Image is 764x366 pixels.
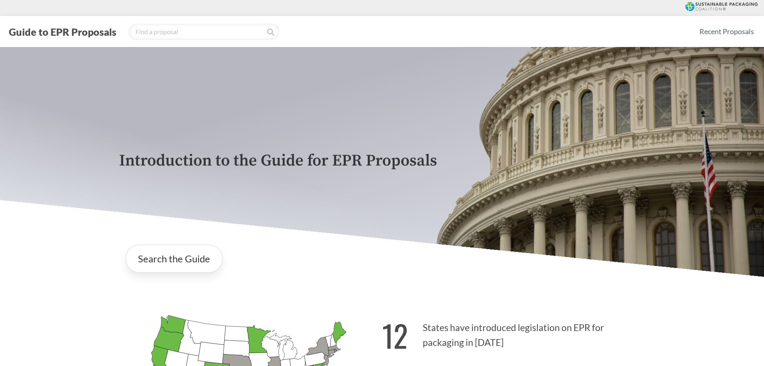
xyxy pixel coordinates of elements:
[382,313,408,358] strong: 12
[6,25,119,38] button: Guide to EPR Proposals
[126,245,223,273] a: Search the Guide
[696,22,758,41] a: Recent Proposals
[119,152,645,170] p: Introduction to the Guide for EPR Proposals
[129,24,279,40] input: Find a proposal
[382,308,645,358] p: States have introduced legislation on EPR for packaging in [DATE]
